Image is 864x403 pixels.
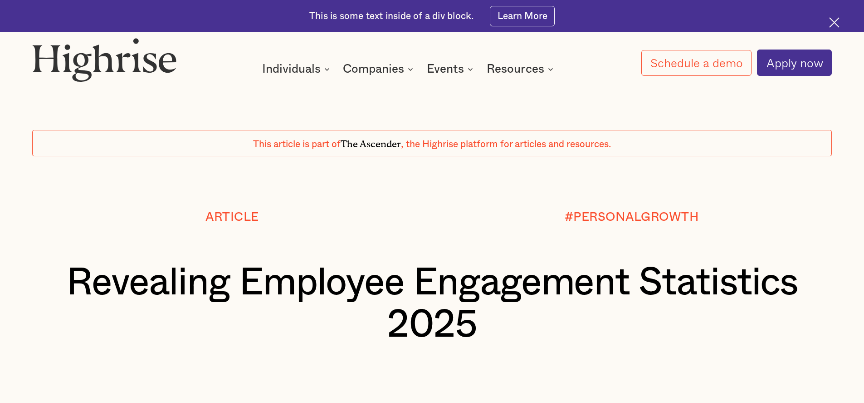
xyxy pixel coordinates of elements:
a: Schedule a demo [641,50,752,76]
div: This is some text inside of a div block. [309,10,473,23]
h1: Revealing Employee Engagement Statistics 2025 [66,262,799,347]
a: Learn More [490,6,555,26]
img: Highrise logo [32,38,176,81]
div: Resources [487,64,544,75]
div: Events [427,64,464,75]
img: Cross icon [829,17,840,28]
span: This article is part of [253,139,341,149]
div: Companies [343,64,416,75]
span: , the Highrise platform for articles and resources. [401,139,611,149]
div: Individuals [262,64,332,75]
a: Apply now [757,50,832,76]
div: #PERSONALGROWTH [565,210,699,224]
div: Individuals [262,64,321,75]
div: Events [427,64,476,75]
span: The Ascender [341,136,401,147]
div: Resources [487,64,556,75]
div: Companies [343,64,404,75]
div: Article [205,210,259,224]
